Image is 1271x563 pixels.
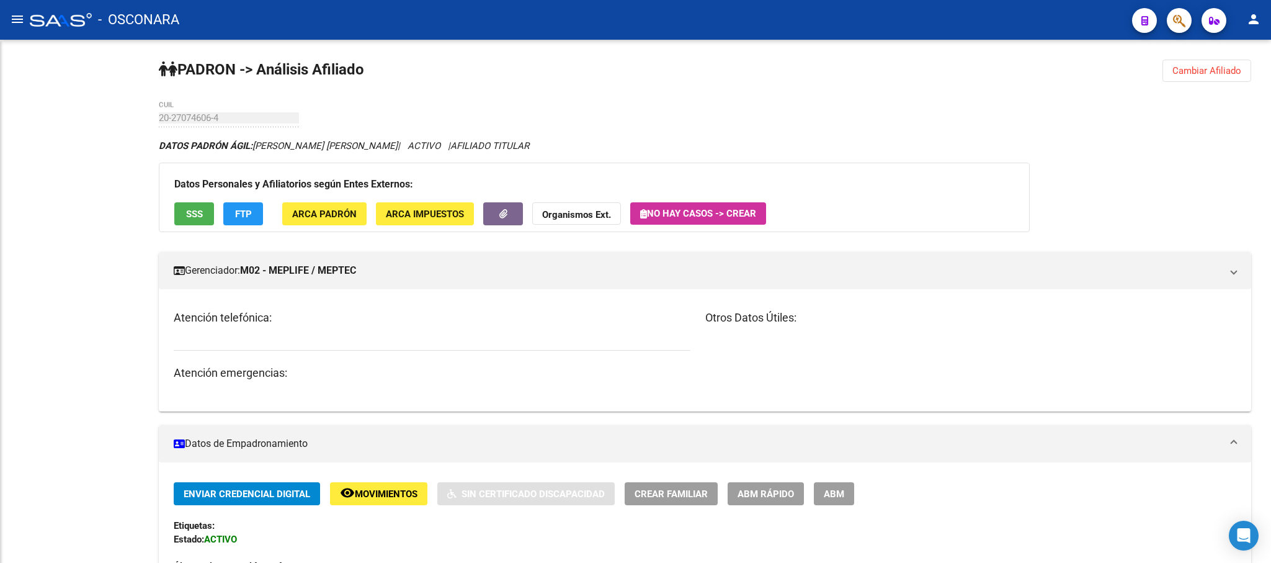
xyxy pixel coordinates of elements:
[159,140,398,151] span: [PERSON_NAME] [PERSON_NAME]
[159,140,529,151] i: | ACTIVO |
[1229,521,1259,551] div: Open Intercom Messenger
[738,489,794,500] span: ABM Rápido
[204,534,237,545] strong: ACTIVO
[159,61,364,78] strong: PADRON -> Análisis Afiliado
[824,489,844,500] span: ABM
[159,252,1251,289] mat-expansion-panel-header: Gerenciador:M02 - MEPLIFE / MEPTEC
[1172,65,1241,76] span: Cambiar Afiliado
[235,209,252,220] span: FTP
[542,209,611,220] strong: Organismos Ext.
[98,6,179,34] span: - OSCONARA
[174,264,1221,277] mat-panel-title: Gerenciador:
[184,489,310,500] span: Enviar Credencial Digital
[174,534,204,545] strong: Estado:
[386,209,464,220] span: ARCA Impuestos
[814,482,854,505] button: ABM
[450,140,529,151] span: AFILIADO TITULAR
[437,482,615,505] button: Sin Certificado Discapacidad
[340,485,355,500] mat-icon: remove_red_eye
[159,289,1251,412] div: Gerenciador:M02 - MEPLIFE / MEPTEC
[728,482,804,505] button: ABM Rápido
[174,202,214,225] button: SSS
[1162,60,1251,82] button: Cambiar Afiliado
[240,264,356,277] strong: M02 - MEPLIFE / MEPTEC
[630,202,766,225] button: No hay casos -> Crear
[705,309,1237,327] h3: Otros Datos Útiles:
[292,209,357,220] span: ARCA Padrón
[355,489,417,500] span: Movimientos
[532,202,621,225] button: Organismos Ext.
[223,202,263,225] button: FTP
[10,12,25,27] mat-icon: menu
[174,176,1014,193] h3: Datos Personales y Afiliatorios según Entes Externos:
[159,140,252,151] strong: DATOS PADRÓN ÁGIL:
[282,202,367,225] button: ARCA Padrón
[174,309,690,327] h3: Atención telefónica:
[640,208,756,219] span: No hay casos -> Crear
[174,482,320,505] button: Enviar Credencial Digital
[330,482,427,505] button: Movimientos
[159,425,1251,462] mat-expansion-panel-header: Datos de Empadronamiento
[174,520,215,531] strong: Etiquetas:
[1246,12,1261,27] mat-icon: person
[462,489,605,500] span: Sin Certificado Discapacidad
[376,202,474,225] button: ARCA Impuestos
[186,209,203,220] span: SSS
[625,482,718,505] button: Crear Familiar
[174,364,690,382] h3: Atención emergencias:
[635,489,708,500] span: Crear Familiar
[174,437,1221,451] mat-panel-title: Datos de Empadronamiento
